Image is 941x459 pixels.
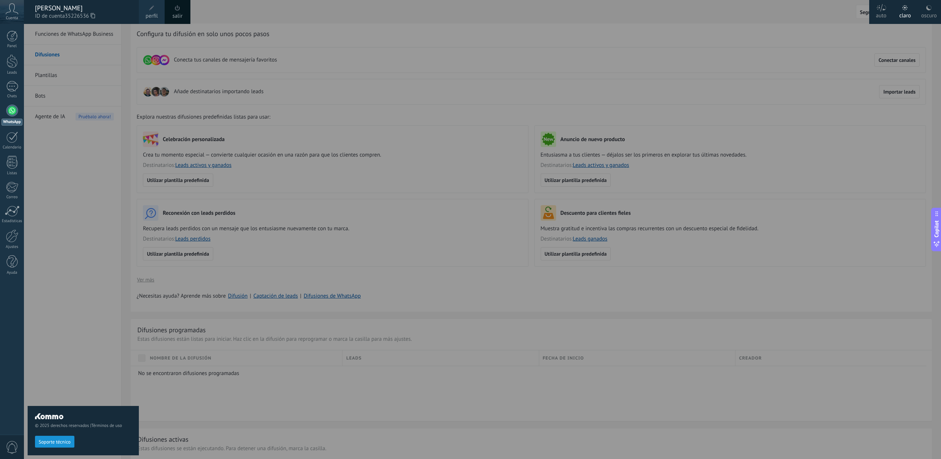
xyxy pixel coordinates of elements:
span: 35226536 [65,12,95,20]
div: Correo [1,195,23,200]
div: Panel [1,44,23,49]
button: Soporte técnico [35,436,74,448]
div: Estadísticas [1,219,23,224]
div: Listas [1,171,23,176]
div: Chats [1,94,23,99]
a: Soporte técnico [35,439,74,444]
div: oscuro [921,5,937,24]
div: Ayuda [1,270,23,275]
div: [PERSON_NAME] [35,4,131,12]
a: salir [172,12,182,20]
span: ID de cuenta [35,12,131,20]
span: Soporte técnico [39,439,71,445]
div: auto [876,5,886,24]
div: Leads [1,70,23,75]
a: Términos de uso [91,423,122,428]
div: Calendario [1,145,23,150]
span: Copilot [933,221,940,238]
span: perfil [145,12,158,20]
div: claro [899,5,911,24]
div: WhatsApp [1,119,22,126]
div: Ajustes [1,245,23,249]
span: © 2025 derechos reservados | [35,423,131,428]
span: Cuenta [6,16,18,21]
